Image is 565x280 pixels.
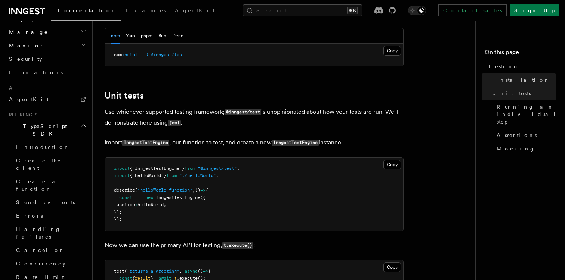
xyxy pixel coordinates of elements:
code: InngestTestEngine [122,140,169,146]
button: Search...⌘K [243,4,362,16]
span: ( [124,268,127,274]
span: Unit tests [492,90,531,97]
a: Security [6,52,88,66]
span: Create the client [16,158,61,171]
a: Documentation [51,2,121,21]
a: Running an individual step [494,100,556,128]
span: Security [9,56,42,62]
span: { InngestTestEngine } [130,166,185,171]
span: describe [114,187,135,193]
span: helloWorld [138,202,164,207]
button: Toggle dark mode [408,6,426,15]
span: new [145,195,153,200]
span: Limitations [9,69,63,75]
p: Use whichever supported testing framework; is unopinionated about how your tests are run. We'll d... [105,107,404,128]
span: Concurrency [16,261,65,267]
button: Manage [6,25,88,39]
span: t [135,195,138,200]
button: Deno [172,28,183,44]
a: Send events [13,196,88,209]
h4: On this page [485,48,556,60]
span: Manage [6,28,48,36]
span: , [179,268,182,274]
span: install [122,52,140,57]
a: Create the client [13,154,88,175]
span: ; [237,166,240,171]
span: TypeScript SDK [6,122,81,137]
span: ({ [200,195,206,200]
span: () [198,268,203,274]
button: TypeScript SDK [6,119,88,140]
span: Assertions [497,131,537,139]
code: @inngest/test [225,109,261,115]
button: Monitor [6,39,88,52]
span: from [166,173,177,178]
a: Sign Up [510,4,559,16]
a: Errors [13,209,88,223]
span: const [119,195,132,200]
span: InngestTestEngine [156,195,200,200]
a: Unit tests [489,87,556,100]
span: test [114,268,124,274]
span: References [6,112,37,118]
span: AgentKit [175,7,214,13]
span: from [185,166,195,171]
span: async [185,268,198,274]
span: Introduction [16,144,70,150]
span: => [203,268,208,274]
span: Rate limit [16,274,64,280]
span: Cancel on [16,247,65,253]
span: import [114,166,130,171]
code: t.execute() [222,242,253,249]
p: Import , our function to test, and create a new instance. [105,137,404,148]
span: { [208,268,211,274]
button: Bun [158,28,166,44]
span: Create a function [16,178,61,192]
a: Unit tests [105,90,144,101]
span: Documentation [55,7,117,13]
a: Handling failures [13,223,88,243]
span: npm [114,52,122,57]
span: Send events [16,199,75,205]
button: Yarn [126,28,135,44]
span: Mocking [497,145,535,152]
kbd: ⌘K [347,7,358,14]
button: Copy [383,46,401,56]
span: : [135,202,138,207]
span: , [164,202,166,207]
a: Contact sales [438,4,507,16]
span: ; [216,173,219,178]
span: = [140,195,143,200]
span: "@inngest/test" [198,166,237,171]
code: InngestTestEngine [272,140,319,146]
a: Create a function [13,175,88,196]
a: Mocking [494,142,556,155]
span: () [195,187,200,193]
span: Examples [126,7,166,13]
span: Errors [16,213,43,219]
button: npm [111,28,120,44]
a: Assertions [494,128,556,142]
a: Examples [121,2,170,20]
span: AI [6,85,14,91]
span: "helloWorld function" [138,187,192,193]
span: Running an individual step [497,103,556,125]
a: Introduction [13,140,88,154]
span: => [200,187,206,193]
span: }); [114,209,122,215]
p: Now we can use the primary API for testing, : [105,240,404,251]
a: Limitations [6,66,88,79]
a: AgentKit [6,93,88,106]
a: Installation [489,73,556,87]
span: Monitor [6,42,44,49]
a: AgentKit [170,2,219,20]
button: Copy [383,262,401,272]
a: Concurrency [13,257,88,270]
span: "./helloWorld" [179,173,216,178]
span: AgentKit [9,96,49,102]
span: Handling failures [16,226,61,240]
span: , [192,187,195,193]
span: function [114,202,135,207]
span: }); [114,217,122,222]
a: Testing [485,60,556,73]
